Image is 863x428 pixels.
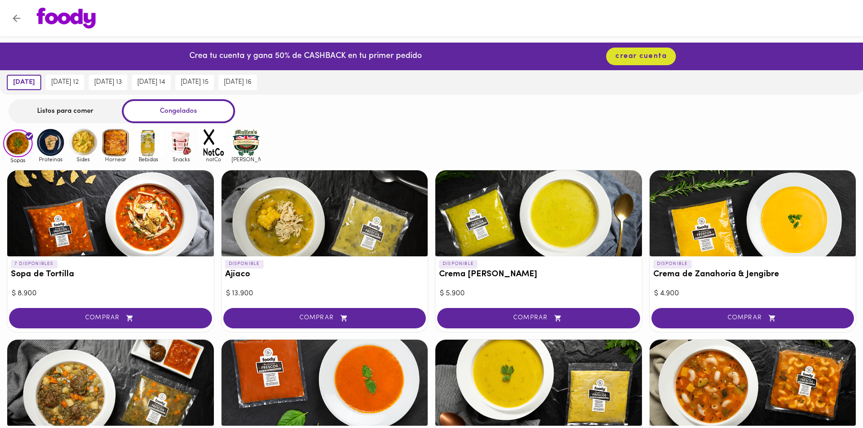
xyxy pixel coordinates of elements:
span: COMPRAR [448,314,629,322]
span: [DATE] 12 [51,78,79,87]
button: [DATE] 13 [89,75,127,90]
span: Proteinas [36,156,65,162]
span: COMPRAR [663,314,843,322]
span: [DATE] 15 [181,78,208,87]
span: COMPRAR [20,314,201,322]
span: [DATE] [13,78,35,87]
div: Crema del Huerto [435,170,642,256]
div: Crema de Ahuyama [435,340,642,426]
div: Crema de Tomate [222,340,428,426]
div: Sopa Minestrone [650,340,856,426]
div: Sopa de Lentejas [7,340,214,426]
button: COMPRAR [223,308,426,328]
img: Sopas [3,130,33,158]
button: [DATE] 14 [132,75,171,90]
button: Volver [5,7,28,29]
button: COMPRAR [651,308,854,328]
div: Listos para comer [9,99,122,123]
div: Crema de Zanahoria & Jengibre [650,170,856,256]
span: Hornear [101,156,130,162]
span: Sopas [3,157,33,163]
img: notCo [199,128,228,157]
button: [DATE] 15 [175,75,214,90]
img: Hornear [101,128,130,157]
span: Snacks [166,156,196,162]
button: [DATE] [7,75,41,90]
button: crear cuenta [606,48,676,65]
button: [DATE] 16 [218,75,257,90]
iframe: Messagebird Livechat Widget [810,375,854,419]
div: Sopa de Tortilla [7,170,214,256]
img: Proteinas [36,128,65,157]
p: DISPONIBLE [653,260,692,268]
img: Sides [68,128,98,157]
span: [DATE] 16 [224,78,251,87]
span: notCo [199,156,228,162]
button: COMPRAR [9,308,212,328]
span: crear cuenta [615,52,667,61]
img: logo.png [37,8,96,29]
button: COMPRAR [437,308,640,328]
h3: Ajiaco [225,270,424,279]
span: Bebidas [134,156,163,162]
h3: Crema [PERSON_NAME] [439,270,638,279]
div: Ajiaco [222,170,428,256]
h3: Sopa de Tortilla [11,270,210,279]
span: COMPRAR [235,314,415,322]
p: 7 DISPONIBLES [11,260,58,268]
img: mullens [231,128,261,157]
p: Crea tu cuenta y gana 50% de CASHBACK en tu primer pedido [189,51,422,63]
p: DISPONIBLE [225,260,264,268]
button: [DATE] 12 [46,75,84,90]
span: [DATE] 14 [137,78,165,87]
div: $ 5.900 [440,289,637,299]
img: Snacks [166,128,196,157]
div: $ 13.900 [226,289,424,299]
span: [PERSON_NAME] [231,156,261,162]
span: Sides [68,156,98,162]
h3: Crema de Zanahoria & Jengibre [653,270,853,279]
img: Bebidas [134,128,163,157]
span: [DATE] 13 [94,78,122,87]
div: $ 4.900 [654,289,852,299]
p: DISPONIBLE [439,260,477,268]
div: $ 8.900 [12,289,209,299]
div: Congelados [122,99,235,123]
